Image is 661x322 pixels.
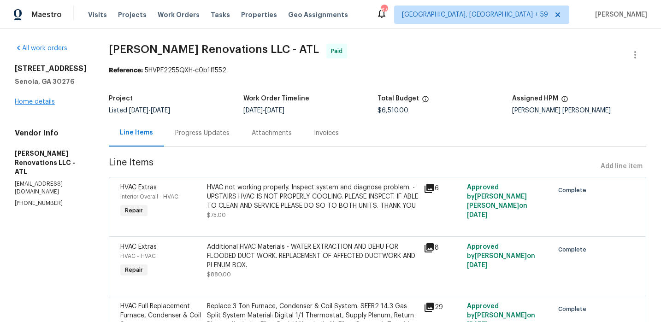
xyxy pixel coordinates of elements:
span: Repair [121,265,147,275]
span: Tasks [211,12,230,18]
h5: Project [109,95,133,102]
div: 5HVPF2255QXH-c0b1ff552 [109,66,646,75]
h5: Assigned HPM [512,95,558,102]
span: Approved by [PERSON_NAME] on [467,244,535,269]
span: Line Items [109,158,597,175]
span: Maestro [31,10,62,19]
span: - [129,107,170,114]
span: Paid [331,47,346,56]
div: [PERSON_NAME] [PERSON_NAME] [512,107,647,114]
span: Complete [558,304,590,314]
span: [DATE] [243,107,263,114]
span: HVAC Extras [120,244,157,250]
span: - [243,107,284,114]
div: Invoices [314,129,339,138]
span: [DATE] [129,107,148,114]
span: [DATE] [467,262,488,269]
span: [DATE] [265,107,284,114]
span: $6,510.00 [378,107,408,114]
span: Complete [558,186,590,195]
span: [GEOGRAPHIC_DATA], [GEOGRAPHIC_DATA] + 59 [402,10,548,19]
h5: [PERSON_NAME] Renovations LLC - ATL [15,149,87,176]
div: Attachments [252,129,292,138]
span: Visits [88,10,107,19]
span: The hpm assigned to this work order. [561,95,568,107]
h5: Work Order Timeline [243,95,309,102]
span: HVAC Extras [120,184,157,191]
span: HVAC - HVAC [120,253,156,259]
span: The total cost of line items that have been proposed by Opendoor. This sum includes line items th... [422,95,429,107]
span: [DATE] [151,107,170,114]
span: [PERSON_NAME] Renovations LLC - ATL [109,44,319,55]
span: Properties [241,10,277,19]
div: 6 [424,183,461,194]
span: Complete [558,245,590,254]
span: Approved by [PERSON_NAME] [PERSON_NAME] on [467,184,527,218]
b: Reference: [109,67,143,74]
span: [DATE] [467,212,488,218]
div: 677 [381,6,387,15]
h5: Total Budget [378,95,419,102]
span: Projects [118,10,147,19]
div: Line Items [120,128,153,137]
span: $75.00 [207,212,226,218]
h4: Vendor Info [15,129,87,138]
p: [EMAIL_ADDRESS][DOMAIN_NAME] [15,180,87,196]
span: Work Orders [158,10,200,19]
span: Interior Overall - HVAC [120,194,178,199]
span: $880.00 [207,272,231,277]
span: Geo Assignments [288,10,348,19]
span: Repair [121,206,147,215]
div: HVAC not working properly. Inspect system and diagnose problem. - UPSTAIRS HVAC IS NOT PROPERLY C... [207,183,418,211]
div: Additional HVAC Materials - WATER EXTRACTION AND DEHU FOR FLOODED DUCT WORK. REPLACEMENT OF AFFEC... [207,242,418,270]
a: All work orders [15,45,67,52]
span: Listed [109,107,170,114]
span: [PERSON_NAME] [591,10,647,19]
div: Progress Updates [175,129,230,138]
a: Home details [15,99,55,105]
h2: [STREET_ADDRESS] [15,64,87,73]
div: 8 [424,242,461,253]
h5: Senoia, GA 30276 [15,77,87,86]
div: 29 [424,302,461,313]
p: [PHONE_NUMBER] [15,199,87,207]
